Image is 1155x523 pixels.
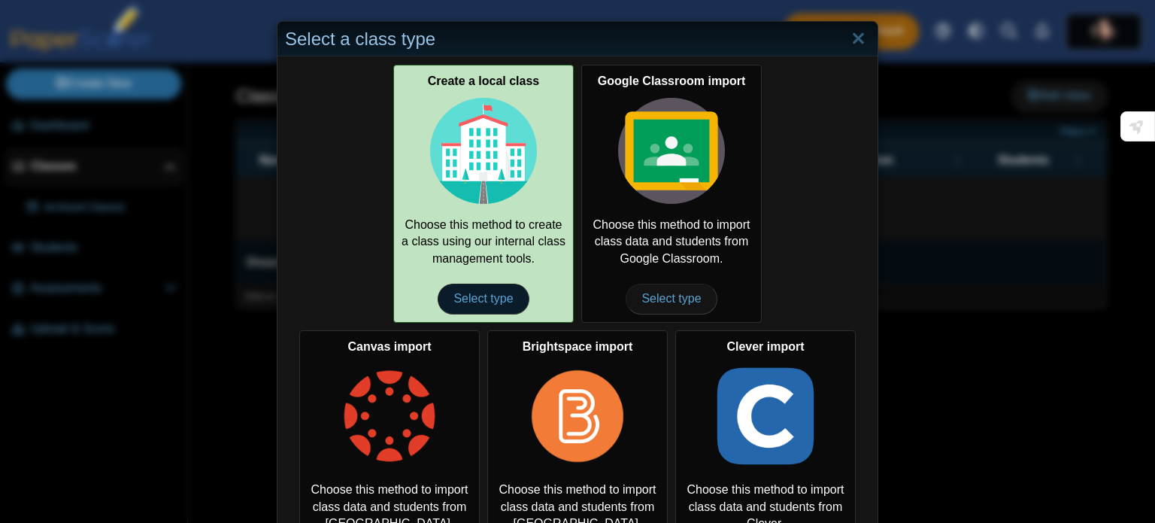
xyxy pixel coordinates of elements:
[393,65,574,322] div: Choose this method to create a class using our internal class management tools.
[347,340,431,353] b: Canvas import
[712,363,819,470] img: class-type-clever.png
[581,65,762,322] a: Google Classroom import Choose this method to import class data and students from Google Classroo...
[523,340,633,353] b: Brightspace import
[430,98,537,205] img: class-type-local.svg
[626,284,717,314] span: Select type
[581,65,762,322] div: Choose this method to import class data and students from Google Classroom.
[524,363,631,470] img: class-type-brightspace.png
[598,74,745,87] b: Google Classroom import
[438,284,529,314] span: Select type
[726,340,804,353] b: Clever import
[277,22,878,57] div: Select a class type
[336,363,443,470] img: class-type-canvas.png
[428,74,540,87] b: Create a local class
[618,98,725,205] img: class-type-google-classroom.svg
[847,26,870,52] a: Close
[393,65,574,322] a: Create a local class Choose this method to create a class using our internal class management too...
